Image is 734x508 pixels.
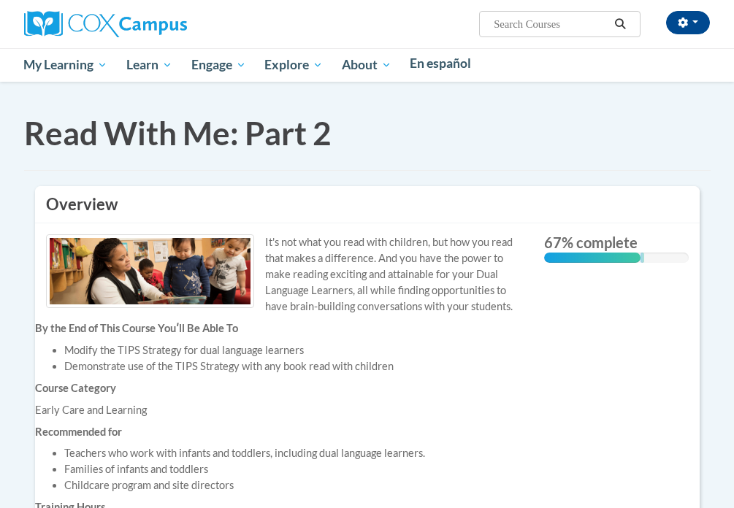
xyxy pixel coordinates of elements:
[264,56,323,74] span: Explore
[492,15,609,33] input: Search Courses
[126,56,172,74] span: Learn
[35,382,534,395] h6: Course Category
[613,19,627,30] i: 
[15,48,118,82] a: My Learning
[46,193,689,216] h3: Overview
[24,11,187,37] img: Cox Campus
[64,461,534,477] li: Families of infants and toddlers
[544,253,641,263] div: 67% complete
[13,48,722,82] div: Main menu
[182,48,256,82] a: Engage
[64,342,534,358] li: Modify the TIPS Strategy for dual language learners
[544,234,689,250] label: 67% complete
[401,48,481,79] a: En español
[24,17,187,29] a: Cox Campus
[191,56,246,74] span: Engage
[46,234,254,308] img: Course logo image
[117,48,182,82] a: Learn
[35,322,534,335] h6: By the End of This Course Youʹll Be Able To
[64,477,534,493] li: Childcare program and site directors
[332,48,401,82] a: About
[24,114,332,152] span: Read With Me: Part 2
[35,426,534,439] h6: Recommended for
[23,56,107,74] span: My Learning
[342,56,391,74] span: About
[64,445,534,461] li: Teachers who work with infants and toddlers, including dual language learners.
[46,234,523,315] div: It's not what you read with children, but how you read that makes a difference. And you have the ...
[666,11,710,34] button: Account Settings
[255,48,332,82] a: Explore
[609,15,631,33] button: Search
[64,358,534,374] li: Demonstrate use of the TIPS Strategy with any book read with children
[410,55,471,71] span: En español
[641,253,644,263] div: 0.001%
[35,402,534,418] div: Early Care and Learning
